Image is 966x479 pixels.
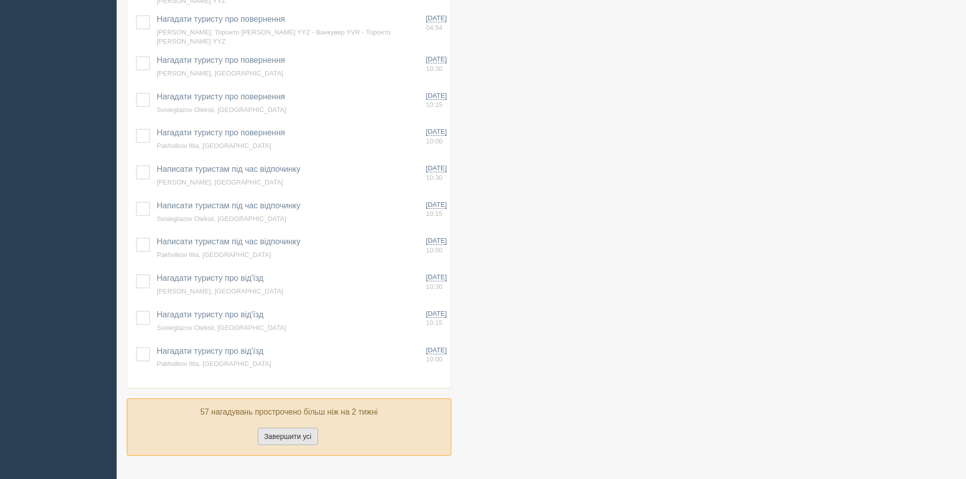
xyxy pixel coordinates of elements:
a: Svoieglazov Oleksii, [GEOGRAPHIC_DATA] [157,324,286,331]
a: [DATE] 10:00 [426,346,447,364]
a: [DATE] 10:30 [426,164,447,182]
span: [DATE] [426,237,447,245]
a: Нагадати туристу про повернення [157,128,285,137]
a: [PERSON_NAME], [GEOGRAPHIC_DATA] [157,287,283,295]
span: [DATE] [426,201,447,209]
span: 10:30 [426,174,443,181]
a: Нагадати туристу про від'їзд [157,274,264,282]
span: [DATE] [426,346,447,354]
a: Нагадати туристу про повернення [157,56,285,64]
a: Написати туристам під час відпочинку [157,165,301,173]
span: [DATE] [426,310,447,318]
a: [DATE] 10:00 [426,236,447,255]
span: 10:00 [426,137,443,145]
span: 04:54 [426,24,443,31]
span: 10:00 [426,355,443,363]
span: 10:15 [426,210,443,217]
a: [DATE] 10:15 [426,200,447,219]
button: Завершити усі [258,428,318,445]
a: Нагадати туристу про повернення [157,92,285,101]
span: 10:30 [426,283,443,290]
span: [DATE] [426,14,447,22]
a: [PERSON_NAME], [GEOGRAPHIC_DATA] [157,178,283,186]
a: Нагадати туристу про від'їзд [157,347,264,355]
a: [DATE] 04:54 [426,14,447,32]
span: [DATE] [426,164,447,172]
a: Написати туристам під час відпочинку [157,237,301,246]
a: [DATE] 10:15 [426,91,447,110]
a: Нагадати туристу про повернення [157,15,285,23]
a: [PERSON_NAME], Торонто [PERSON_NAME] YYZ - Ванкувер YVR - Торонто [PERSON_NAME] YYZ [157,28,390,46]
a: Svoieglazov Oleksii, [GEOGRAPHIC_DATA] [157,106,286,114]
a: [DATE] 10:15 [426,309,447,328]
a: [PERSON_NAME], [GEOGRAPHIC_DATA] [157,69,283,77]
a: Svoieglazov Oleksii, [GEOGRAPHIC_DATA] [157,215,286,223]
a: [DATE] 10:00 [426,127,447,146]
span: 10:15 [426,101,443,108]
span: [DATE] [426,55,447,63]
a: Pakholkov Illia, [GEOGRAPHIC_DATA] [157,251,271,259]
a: [DATE] 10:30 [426,55,447,73]
a: Нагадати туристу про від'їзд [157,310,264,319]
span: [DATE] [426,128,447,136]
a: Написати туристам під час відпочинку [157,201,301,210]
a: [DATE] 10:30 [426,273,447,291]
span: [DATE] [426,273,447,281]
p: 57 нагадувань прострочено більш ніж на 2 тижні [135,407,443,418]
span: 10:15 [426,319,443,326]
span: 10:30 [426,65,443,72]
span: [DATE] [426,92,447,100]
span: 10:00 [426,246,443,254]
a: Pakholkov Illia, [GEOGRAPHIC_DATA] [157,360,271,367]
a: Pakholkov Illia, [GEOGRAPHIC_DATA] [157,142,271,150]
